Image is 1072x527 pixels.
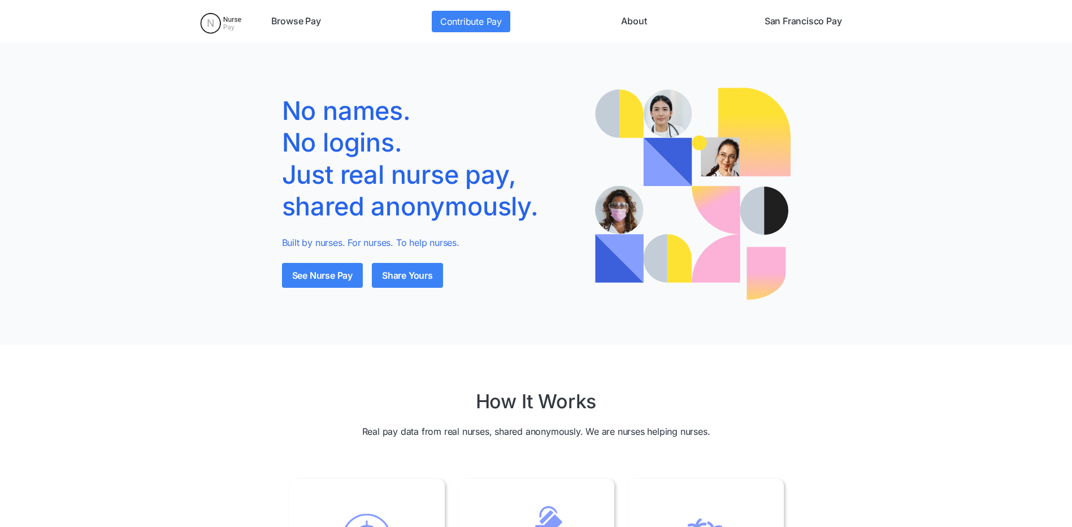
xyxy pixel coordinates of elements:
[595,88,791,300] img: Illustration of a nurse with speech bubbles showing real pay quotes
[267,11,325,32] a: Browse Pay
[432,11,510,32] a: Contribute Pay
[476,390,597,413] h2: How It Works
[760,11,847,32] a: San Francisco Pay
[362,425,710,438] p: Real pay data from real nurses, shared anonymously. We are nurses helping nurses.
[282,95,578,222] h1: No names. No logins. Just real nurse pay, shared anonymously.
[372,263,443,288] a: Share Yours
[282,236,578,249] p: Built by nurses. For nurses. To help nurses.
[282,263,363,288] a: See Nurse Pay
[617,11,651,32] a: About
